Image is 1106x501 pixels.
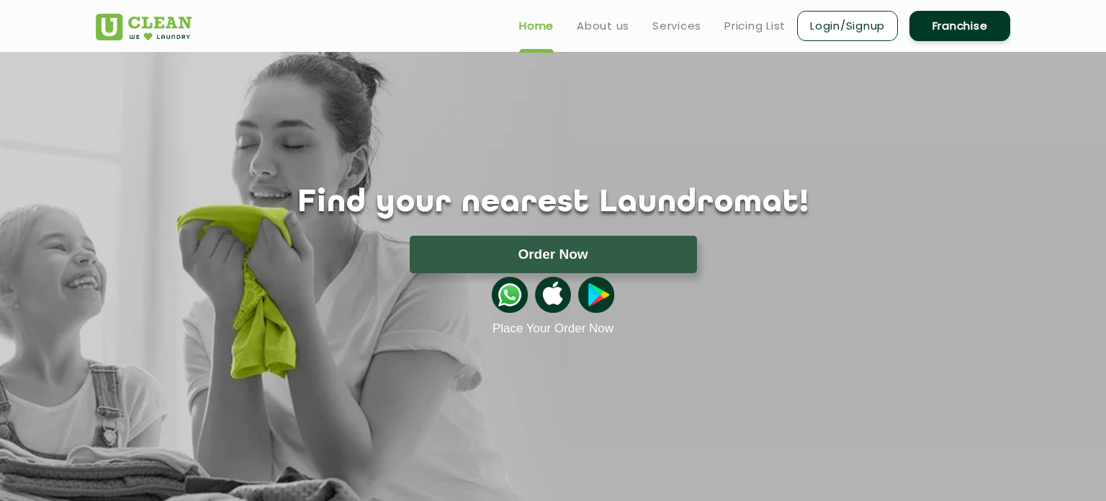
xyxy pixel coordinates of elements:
[578,277,614,313] img: playstoreicon.png
[577,17,629,35] a: About us
[96,14,192,40] img: UClean Laundry and Dry Cleaning
[519,17,554,35] a: Home
[410,236,697,273] button: Order Now
[493,322,613,336] a: Place Your Order Now
[535,277,571,313] img: apple-icon.png
[724,17,786,35] a: Pricing List
[85,185,1021,221] h1: Find your nearest Laundromat!
[909,11,1010,41] a: Franchise
[492,277,528,313] img: whatsappicon.png
[652,17,701,35] a: Services
[797,11,898,41] a: Login/Signup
